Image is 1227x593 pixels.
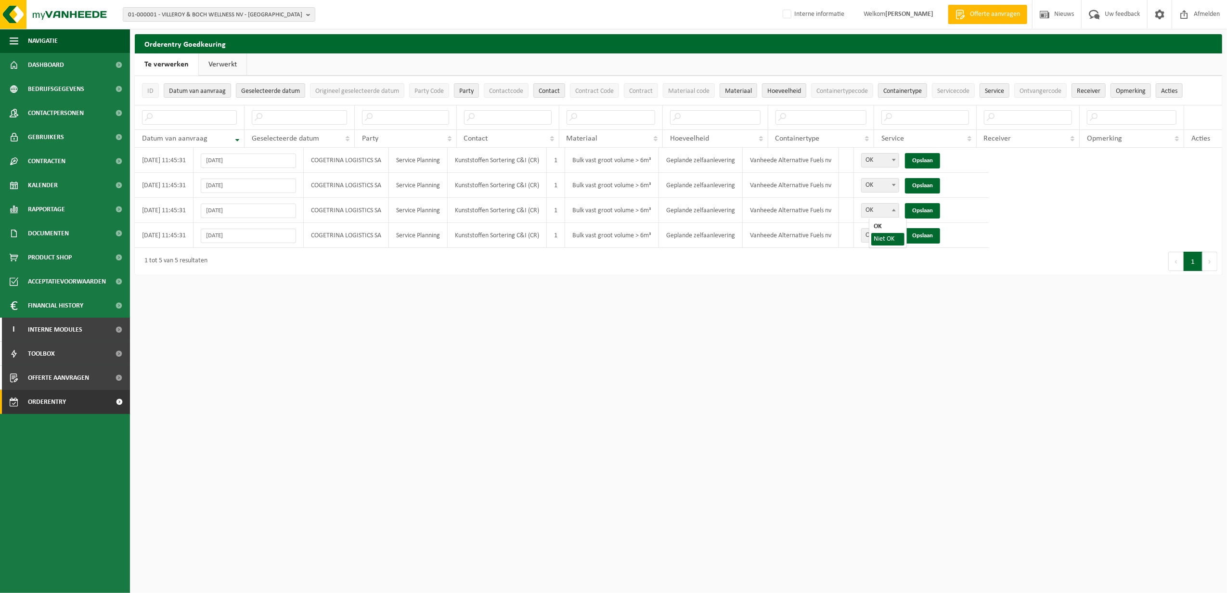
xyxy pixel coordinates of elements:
[811,83,873,98] button: ContainertypecodeContainertypecode: Activate to sort
[304,173,389,198] td: COGETRINA LOGISTICS SA
[123,7,315,22] button: 01-000001 - VILLEROY & BOCH WELLNESS NV - [GEOGRAPHIC_DATA]
[743,173,839,198] td: Vanheede Alternative Fuels nv
[164,83,231,98] button: Datum van aanvraagDatum van aanvraag: Activate to remove sorting
[905,153,940,168] a: Opslaan
[28,366,89,390] span: Offerte aanvragen
[459,88,474,95] span: Party
[539,88,560,95] span: Contact
[448,223,547,248] td: Kunststoffen Sortering C&I (CR)
[1202,252,1217,271] button: Next
[135,173,194,198] td: [DATE] 11:45:31
[862,204,899,217] span: OK
[454,83,479,98] button: PartyParty: Activate to sort
[767,88,801,95] span: Hoeveelheid
[565,223,659,248] td: Bulk vast groot volume > 6m³
[1168,252,1184,271] button: Previous
[659,173,743,198] td: Geplande zelfaanlevering
[968,10,1022,19] span: Offerte aanvragen
[861,228,899,243] span: OK
[389,173,448,198] td: Service Planning
[668,88,710,95] span: Materiaal code
[448,148,547,173] td: Kunststoffen Sortering C&I (CR)
[885,11,933,18] strong: [PERSON_NAME]
[1072,83,1106,98] button: ReceiverReceiver: Activate to sort
[861,178,899,193] span: OK
[1111,83,1151,98] button: OpmerkingOpmerking: Activate to sort
[135,198,194,223] td: [DATE] 11:45:31
[1014,83,1067,98] button: OntvangercodeOntvangercode: Activate to sort
[871,220,904,233] li: OK
[489,88,523,95] span: Contactcode
[743,148,839,173] td: Vanheede Alternative Fuels nv
[575,88,614,95] span: Contract Code
[862,179,899,192] span: OK
[659,198,743,223] td: Geplande zelfaanlevering
[720,83,757,98] button: MateriaalMateriaal: Activate to sort
[775,135,820,142] span: Containertype
[199,53,246,76] a: Verwerkt
[128,8,302,22] span: 01-000001 - VILLEROY & BOCH WELLNESS NV - [GEOGRAPHIC_DATA]
[1184,252,1202,271] button: 1
[448,173,547,198] td: Kunststoffen Sortering C&I (CR)
[659,223,743,248] td: Geplande zelfaanlevering
[1087,135,1122,142] span: Opmerking
[135,148,194,173] td: [DATE] 11:45:31
[1077,88,1100,95] span: Receiver
[142,135,207,142] span: Datum van aanvraag
[135,34,1222,53] h2: Orderentry Goedkeuring
[484,83,529,98] button: ContactcodeContactcode: Activate to sort
[389,223,448,248] td: Service Planning
[28,318,82,342] span: Interne modules
[169,88,226,95] span: Datum van aanvraag
[743,223,839,248] td: Vanheede Alternative Fuels nv
[28,390,109,414] span: Orderentry Goedkeuring
[629,88,653,95] span: Contract
[905,178,940,193] a: Opslaan
[565,148,659,173] td: Bulk vast groot volume > 6m³
[389,198,448,223] td: Service Planning
[28,29,58,53] span: Navigatie
[28,173,58,197] span: Kalender
[10,318,18,342] span: I
[547,148,565,173] td: 1
[861,153,899,168] span: OK
[1191,135,1210,142] span: Acties
[937,88,969,95] span: Servicecode
[948,5,1027,24] a: Offerte aanvragen
[883,88,922,95] span: Containertype
[28,149,65,173] span: Contracten
[236,83,305,98] button: Geselecteerde datumGeselecteerde datum: Activate to sort
[547,223,565,248] td: 1
[985,88,1004,95] span: Service
[28,101,84,125] span: Contactpersonen
[28,221,69,245] span: Documenten
[905,228,940,244] a: Opslaan
[1020,88,1061,95] span: Ontvangercode
[135,53,198,76] a: Te verwerken
[135,223,194,248] td: [DATE] 11:45:31
[781,7,844,22] label: Interne informatie
[28,270,106,294] span: Acceptatievoorwaarden
[762,83,806,98] button: HoeveelheidHoeveelheid: Activate to sort
[984,135,1011,142] span: Receiver
[304,223,389,248] td: COGETRINA LOGISTICS SA
[1116,88,1146,95] span: Opmerking
[315,88,399,95] span: Origineel geselecteerde datum
[448,198,547,223] td: Kunststoffen Sortering C&I (CR)
[389,148,448,173] td: Service Planning
[567,135,598,142] span: Materiaal
[409,83,449,98] button: Party CodeParty Code: Activate to sort
[28,125,64,149] span: Gebruikers
[464,135,488,142] span: Contact
[310,83,404,98] button: Origineel geselecteerde datumOrigineel geselecteerde datum: Activate to sort
[304,198,389,223] td: COGETRINA LOGISTICS SA
[142,83,159,98] button: IDID: Activate to sort
[533,83,565,98] button: ContactContact: Activate to sort
[725,88,752,95] span: Materiaal
[878,83,927,98] button: ContainertypeContainertype: Activate to sort
[570,83,619,98] button: Contract CodeContract Code: Activate to sort
[565,173,659,198] td: Bulk vast groot volume > 6m³
[547,173,565,198] td: 1
[252,135,319,142] span: Geselecteerde datum
[663,83,715,98] button: Materiaal codeMateriaal code: Activate to sort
